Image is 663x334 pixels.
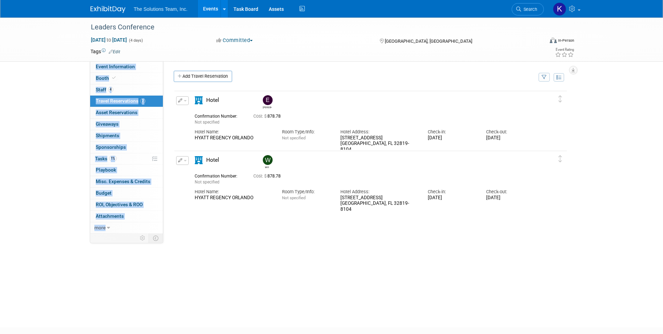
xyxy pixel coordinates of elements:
[90,130,163,141] a: Shipments
[512,3,544,15] a: Search
[428,195,476,201] div: [DATE]
[195,120,219,125] span: Not specified
[550,37,557,43] img: Format-Inperson.png
[106,37,112,43] span: to
[263,95,273,105] img: Eli Gooden
[195,189,272,195] div: Hotel Name:
[128,38,143,43] span: (4 days)
[340,189,417,195] div: Hotel Address:
[195,135,272,141] div: HYATT REGENCY ORLANDO
[96,213,124,219] span: Attachments
[195,96,203,104] i: Hotel
[555,48,574,51] div: Event Rating
[195,156,203,164] i: Hotel
[195,112,243,119] div: Confirmation Number:
[206,97,219,103] span: Hotel
[90,61,163,72] a: Event Information
[558,96,562,103] i: Click and drag to move item
[90,211,163,222] a: Attachments
[90,142,163,153] a: Sponsorships
[90,176,163,187] a: Misc. Expenses & Credits
[90,96,163,107] a: Travel Reservations2
[91,6,125,13] img: ExhibitDay
[206,157,219,163] span: Hotel
[486,135,534,141] div: [DATE]
[195,129,272,135] div: Hotel Name:
[96,110,137,115] span: Asset Reservations
[109,49,120,54] a: Edit
[90,222,163,234] a: more
[96,179,150,184] span: Misc. Expenses & Credits
[96,98,145,104] span: Travel Reservations
[263,155,273,165] img: Will Orzechowski
[553,2,566,16] img: Kaelon Harris
[95,156,117,161] span: Tasks
[261,155,273,169] div: Will Orzechowski
[428,189,476,195] div: Check-in:
[486,195,534,201] div: [DATE]
[91,37,127,43] span: [DATE] [DATE]
[282,195,305,200] span: Not specified
[428,129,476,135] div: Check-in:
[486,189,534,195] div: Check-out:
[96,167,116,173] span: Playbook
[91,48,120,55] td: Tags
[195,195,272,201] div: HYATT REGENCY ORLANDO
[340,129,417,135] div: Hotel Address:
[263,165,272,169] div: Will Orzechowski
[428,135,476,141] div: [DATE]
[96,133,119,138] span: Shipments
[253,174,283,179] span: 878.78
[558,155,562,162] i: Click and drag to move item
[108,87,113,92] span: 4
[263,105,272,109] div: Eli Gooden
[137,234,149,243] td: Personalize Event Tab Strip
[96,190,111,196] span: Budget
[174,71,232,82] a: Add Travel Reservation
[195,172,243,179] div: Confirmation Number:
[109,156,117,161] span: 1%
[134,6,188,12] span: The Solutions Team, Inc.
[94,225,106,230] span: more
[149,234,163,243] td: Toggle Event Tabs
[282,135,305,140] span: Not specified
[558,38,574,43] div: In-Person
[90,165,163,176] a: Playbook
[96,64,135,69] span: Event Information
[90,199,163,210] a: ROI, Objectives & ROO
[195,180,219,185] span: Not specified
[253,114,283,119] span: 878.78
[282,129,330,135] div: Room Type/Info:
[112,76,116,80] i: Booth reservation complete
[542,75,547,80] i: Filter by Traveler
[96,75,117,81] span: Booth
[90,73,163,84] a: Booth
[253,174,267,179] span: Cost: $
[340,135,417,153] div: [STREET_ADDRESS] [GEOGRAPHIC_DATA], FL 32819-8104
[261,95,273,109] div: Eli Gooden
[90,84,163,96] a: Staff4
[96,121,118,127] span: Giveaways
[340,195,417,213] div: [STREET_ADDRESS] [GEOGRAPHIC_DATA], FL 32819-8104
[214,37,255,44] button: Committed
[90,119,163,130] a: Giveaways
[503,36,575,47] div: Event Format
[486,129,534,135] div: Check-out:
[96,87,113,92] span: Staff
[96,144,126,150] span: Sponsorships
[90,188,163,199] a: Budget
[385,39,472,44] span: [GEOGRAPHIC_DATA], [GEOGRAPHIC_DATA]
[253,114,267,119] span: Cost: $
[521,7,537,12] span: Search
[88,21,533,34] div: Leaders Conference
[96,202,143,207] span: ROI, Objectives & ROO
[140,98,145,104] span: 2
[90,153,163,165] a: Tasks1%
[90,107,163,118] a: Asset Reservations
[282,189,330,195] div: Room Type/Info:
